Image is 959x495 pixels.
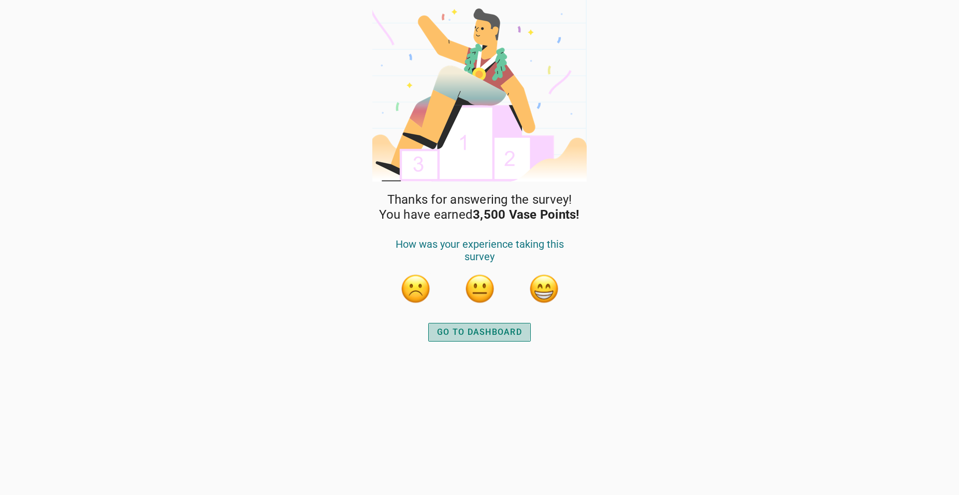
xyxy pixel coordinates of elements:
span: You have earned [379,207,579,222]
span: Thanks for answering the survey! [387,192,572,207]
div: GO TO DASHBOARD [437,326,522,338]
div: How was your experience taking this survey [383,238,576,273]
button: GO TO DASHBOARD [428,323,531,342]
strong: 3,500 Vase Points! [473,207,580,222]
